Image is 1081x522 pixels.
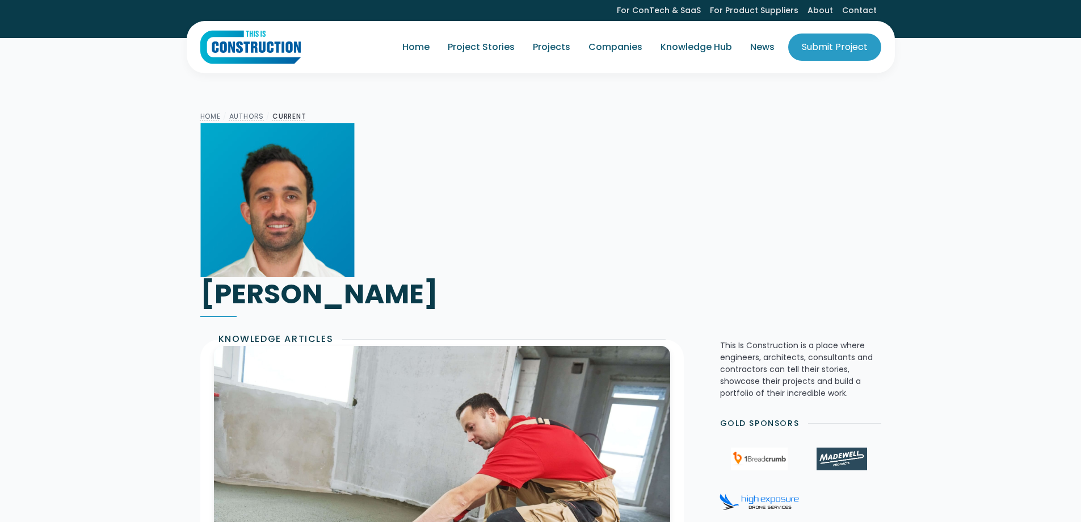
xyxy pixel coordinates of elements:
[788,34,881,61] a: Submit Project
[579,31,651,63] a: Companies
[802,40,868,54] div: Submit Project
[720,417,800,429] h2: Gold Sponsors
[200,277,881,311] h1: [PERSON_NAME]
[651,31,741,63] a: Knowledge Hub
[272,111,306,121] a: Current
[524,31,579,63] a: Projects
[720,340,881,399] p: This Is Construction is a place where engineers, architects, consultants and contractors can tell...
[200,123,355,277] img: Dean Oliver
[720,493,799,510] img: High Exposure
[221,110,229,123] div: /
[817,448,867,470] img: Madewell Products
[200,30,301,64] img: This Is Construction Logo
[439,31,524,63] a: Project Stories
[393,31,439,63] a: Home
[731,448,788,470] img: 1Breadcrumb
[741,31,784,63] a: News
[200,111,221,121] a: Home
[218,332,334,346] h2: Knowledge Articles
[264,110,272,123] div: /
[200,30,301,64] a: home
[229,111,264,121] a: Authors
